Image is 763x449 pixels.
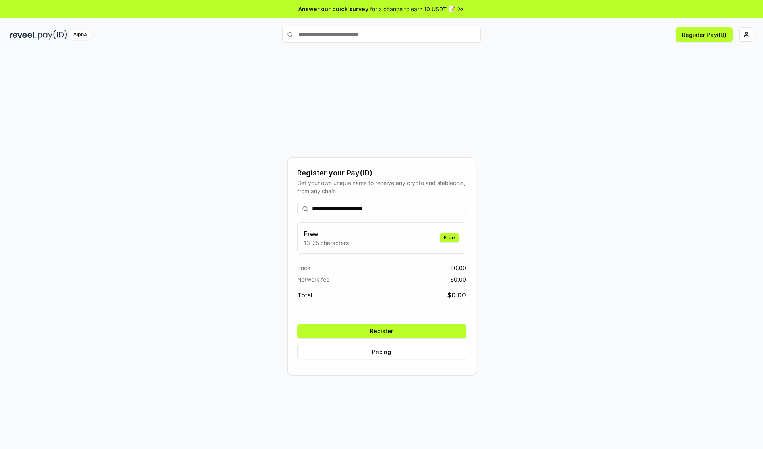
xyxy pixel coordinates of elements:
[298,5,368,13] span: Answer our quick survey
[69,30,91,40] div: Alpha
[297,275,329,284] span: Network fee
[450,264,466,272] span: $ 0.00
[297,179,466,195] div: Get your own unique name to receive any crypto and stablecoin, from any chain
[304,239,349,247] p: 13-25 characters
[297,324,466,338] button: Register
[38,30,67,40] img: pay_id
[297,167,466,179] div: Register your Pay(ID)
[370,5,455,13] span: for a chance to earn 10 USDT 📝
[297,345,466,359] button: Pricing
[440,233,459,242] div: Free
[676,27,733,42] button: Register Pay(ID)
[297,290,312,300] span: Total
[297,264,310,272] span: Price
[304,229,349,239] h3: Free
[450,275,466,284] span: $ 0.00
[10,30,36,40] img: reveel_dark
[447,290,466,300] span: $ 0.00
